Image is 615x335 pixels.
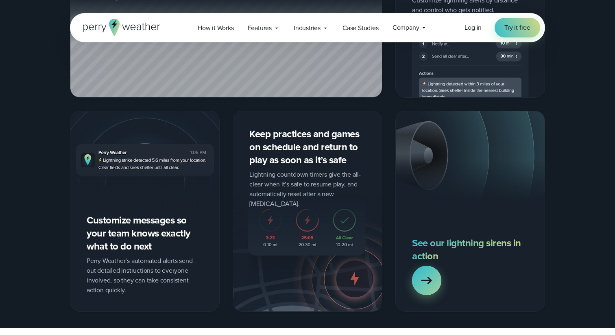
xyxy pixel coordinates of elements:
[465,23,482,32] span: Log in
[336,20,386,36] a: Case Studies
[248,23,272,33] span: Features
[465,23,482,33] a: Log in
[198,23,234,33] span: How it Works
[294,23,321,33] span: Industries
[504,23,530,33] span: Try it free
[495,18,540,37] a: Try it free
[393,23,419,33] span: Company
[342,23,379,33] span: Case Studies
[396,111,545,201] img: outdoor warning system
[191,20,241,36] a: How it Works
